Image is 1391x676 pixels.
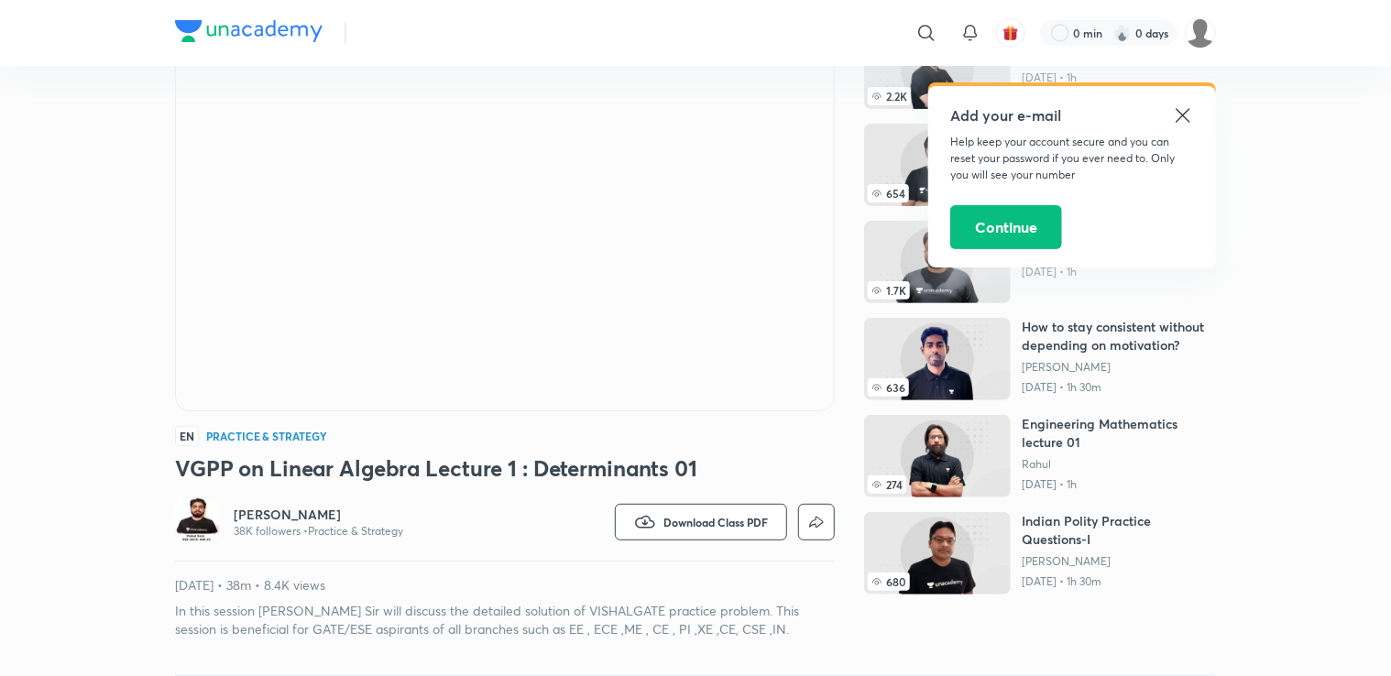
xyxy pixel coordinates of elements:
[175,497,219,541] img: Avatar
[234,524,403,539] p: 38K followers • Practice & Strategy
[1022,318,1216,354] h6: How to stay consistent without depending on motivation?
[615,504,787,540] button: Download Class PDF
[1022,360,1216,375] a: [PERSON_NAME]
[950,104,1194,126] h5: Add your e-mail
[868,87,911,105] span: 2.2K
[1022,457,1216,472] a: Rahul
[868,378,909,397] span: 636
[175,426,199,446] span: EN
[868,475,906,494] span: 274
[1022,512,1216,549] h6: Indian Polity Practice Questions-I
[175,497,219,546] a: Avatar
[950,134,1194,183] p: Help keep your account secure and you can reset your password if you ever need to. Only you will ...
[1022,71,1182,85] p: [DATE] • 1h
[1113,24,1132,42] img: streak
[1022,554,1216,569] a: [PERSON_NAME]
[1002,25,1019,41] img: avatar
[1185,17,1216,49] img: keshav pal
[868,572,910,591] span: 680
[996,18,1025,48] button: avatar
[1022,265,1117,279] p: [DATE] • 1h
[1022,477,1216,492] p: [DATE] • 1h
[175,602,835,638] p: In this session [PERSON_NAME] Sir will discuss the detailed solution of VISHALGATE practice probl...
[868,281,910,300] span: 1.7K
[175,576,835,594] p: [DATE] • 38m • 8.4K views
[175,453,835,483] h3: VGPP on Linear Algebra Lecture 1 : Determinants 01
[234,506,403,524] a: [PERSON_NAME]
[950,205,1062,249] button: Continue
[206,431,327,442] h4: Practice & Strategy
[1022,415,1216,452] h6: Engineering Mathematics lecture 01
[1022,574,1216,589] p: [DATE] • 1h 30m
[663,515,768,529] span: Download Class PDF
[175,20,323,42] img: Company Logo
[868,184,909,202] span: 654
[1022,380,1216,395] p: [DATE] • 1h 30m
[175,20,323,47] a: Company Logo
